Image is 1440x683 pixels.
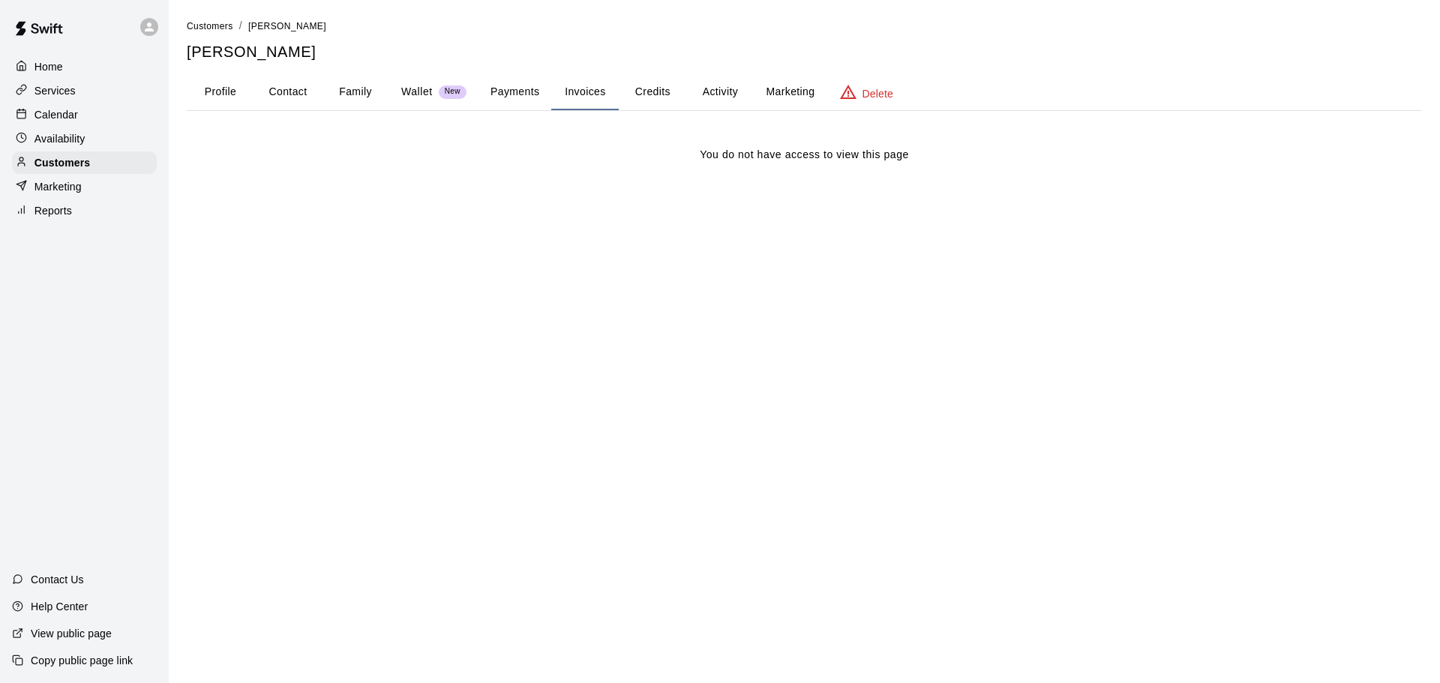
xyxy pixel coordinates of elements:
a: Calendar [12,103,157,126]
a: Home [12,55,157,78]
button: Family [322,74,389,110]
button: Profile [187,74,254,110]
button: Payments [478,74,551,110]
button: Activity [686,74,754,110]
span: New [439,87,466,97]
button: Invoices [551,74,619,110]
p: Availability [34,131,85,146]
p: View public page [31,626,112,641]
button: Credits [619,74,686,110]
p: Reports [34,203,72,218]
p: Services [34,83,76,98]
h5: [PERSON_NAME] [187,42,1422,62]
nav: breadcrumb [187,18,1422,34]
p: Calendar [34,107,78,122]
a: Availability [12,127,157,150]
button: Contact [254,74,322,110]
a: Reports [12,199,157,222]
li: / [239,18,242,34]
div: basic tabs example [187,74,1422,110]
span: [PERSON_NAME] [248,21,326,31]
p: You do not have access to view this page [700,147,909,163]
a: Services [12,79,157,102]
p: Delete [862,86,893,101]
p: Help Center [31,599,88,614]
a: Marketing [12,175,157,198]
span: Customers [187,21,233,31]
p: Contact Us [31,572,84,587]
p: Customers [34,155,90,170]
button: Marketing [754,74,826,110]
a: Customers [187,19,233,31]
p: Wallet [401,84,433,100]
p: Marketing [34,179,82,194]
p: Home [34,59,63,74]
a: Customers [12,151,157,174]
p: Copy public page link [31,653,133,668]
